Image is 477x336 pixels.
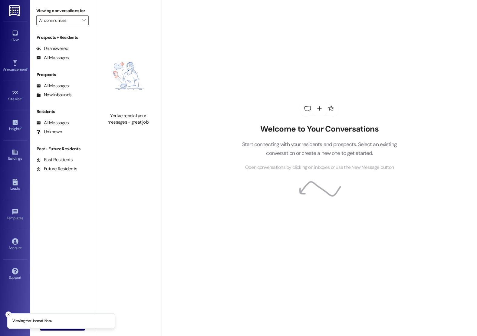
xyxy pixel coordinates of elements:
a: Buildings [3,147,27,163]
div: Future Residents [36,166,77,172]
div: Residents [30,108,95,115]
input: All communities [39,15,79,25]
div: Prospects + Residents [30,34,95,41]
a: Site Visit • [3,88,27,104]
div: Past + Future Residents [30,146,95,152]
a: Account [3,236,27,253]
a: Inbox [3,28,27,44]
span: Open conversations by clicking on inboxes or use the New Message button [245,164,394,171]
img: ResiDesk Logo [9,5,21,16]
button: Close toast [5,311,12,318]
div: All Messages [36,120,69,126]
h2: Welcome to Your Conversations [233,124,406,134]
a: Support [3,266,27,282]
label: Viewing conversations for [36,6,89,15]
div: Past Residents [36,157,73,163]
img: empty-state [102,42,155,110]
div: You've read all your messages - great job! [102,113,155,126]
span: • [21,126,22,130]
div: All Messages [36,83,69,89]
a: Insights • [3,117,27,134]
span: • [23,215,24,219]
p: Viewing the Unread inbox [12,318,52,324]
span: • [22,96,23,100]
a: Leads [3,177,27,193]
div: All Messages [36,55,69,61]
i:  [82,18,85,23]
a: Templates • [3,207,27,223]
p: Start connecting with your residents and prospects. Select an existing conversation or create a n... [233,140,406,157]
div: Unanswered [36,45,68,52]
div: Unknown [36,129,62,135]
div: New Inbounds [36,92,71,98]
div: Prospects [30,72,95,78]
span: • [27,66,28,71]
